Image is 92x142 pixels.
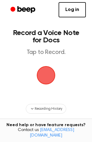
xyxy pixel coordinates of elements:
[59,2,86,17] a: Log in
[26,104,66,114] button: Recording History
[37,66,55,84] button: Beep Logo
[4,128,88,138] span: Contact us
[11,29,81,44] h1: Record a Voice Note for Docs
[30,128,74,138] a: [EMAIL_ADDRESS][DOMAIN_NAME]
[6,4,41,16] a: Beep
[11,49,81,56] p: Tap to Record.
[35,106,62,112] span: Recording History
